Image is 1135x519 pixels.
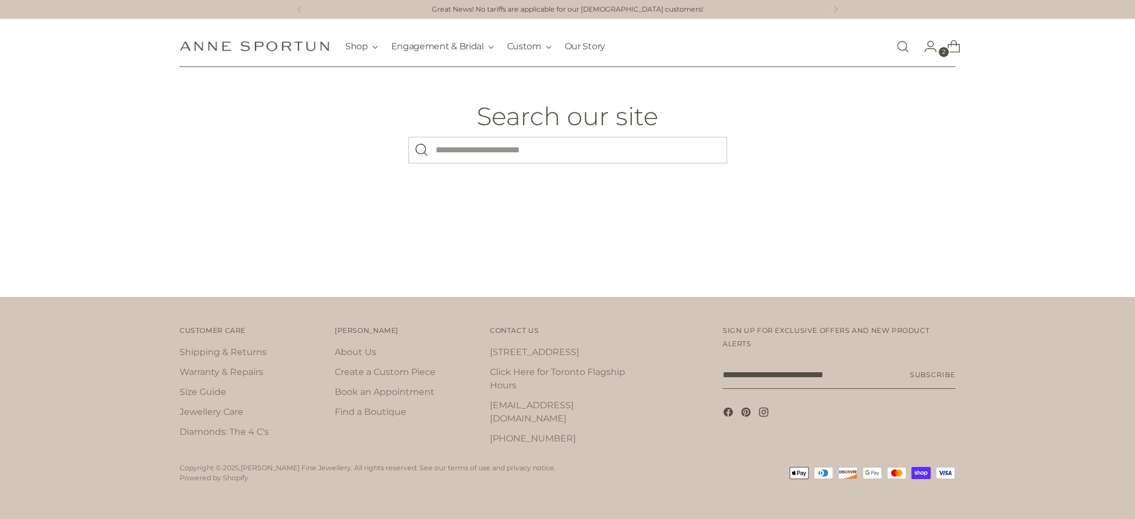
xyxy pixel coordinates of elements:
a: Our Story [565,34,605,59]
a: Jewellery Care [180,407,243,417]
span: 2 [939,47,949,57]
a: Go to the account page [915,35,937,58]
a: Diamonds: The 4 C's [180,426,269,437]
a: About Us [335,347,376,357]
span: Sign up for exclusive offers and new product alerts [723,326,929,348]
a: Click Here for Toronto Flagship Hours [490,367,625,390]
a: Anne Sportun Fine Jewellery [180,41,329,52]
span: Customer Care [180,326,246,335]
a: [EMAIL_ADDRESS][DOMAIN_NAME] [490,400,574,424]
p: Copyright © 2025, . All rights reserved. See our terms of use and privacy notice. [180,463,556,474]
a: [PHONE_NUMBER] [490,433,576,444]
button: Subscribe [910,361,955,389]
a: Powered by Shopify [180,474,248,482]
a: Shipping & Returns [180,347,267,357]
a: Warranty & Repairs [180,367,263,377]
a: [STREET_ADDRESS] [490,347,579,357]
button: Engagement & Bridal [391,34,494,59]
a: Find a Boutique [335,407,406,417]
a: Size Guide [180,387,226,397]
a: Open cart modal [938,35,960,58]
button: Search [408,137,435,163]
span: [PERSON_NAME] [335,326,398,335]
h1: Search our site [477,102,658,130]
span: Contact Us [490,326,539,335]
a: Create a Custom Piece [335,367,436,377]
a: Great News! No tariffs are applicable for our [DEMOGRAPHIC_DATA] customers! [432,4,703,15]
a: Open search modal [892,35,914,58]
a: [PERSON_NAME] Fine Jewellery [241,464,351,472]
a: Book an Appointment [335,387,434,397]
button: Shop [345,34,378,59]
button: Custom [507,34,551,59]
